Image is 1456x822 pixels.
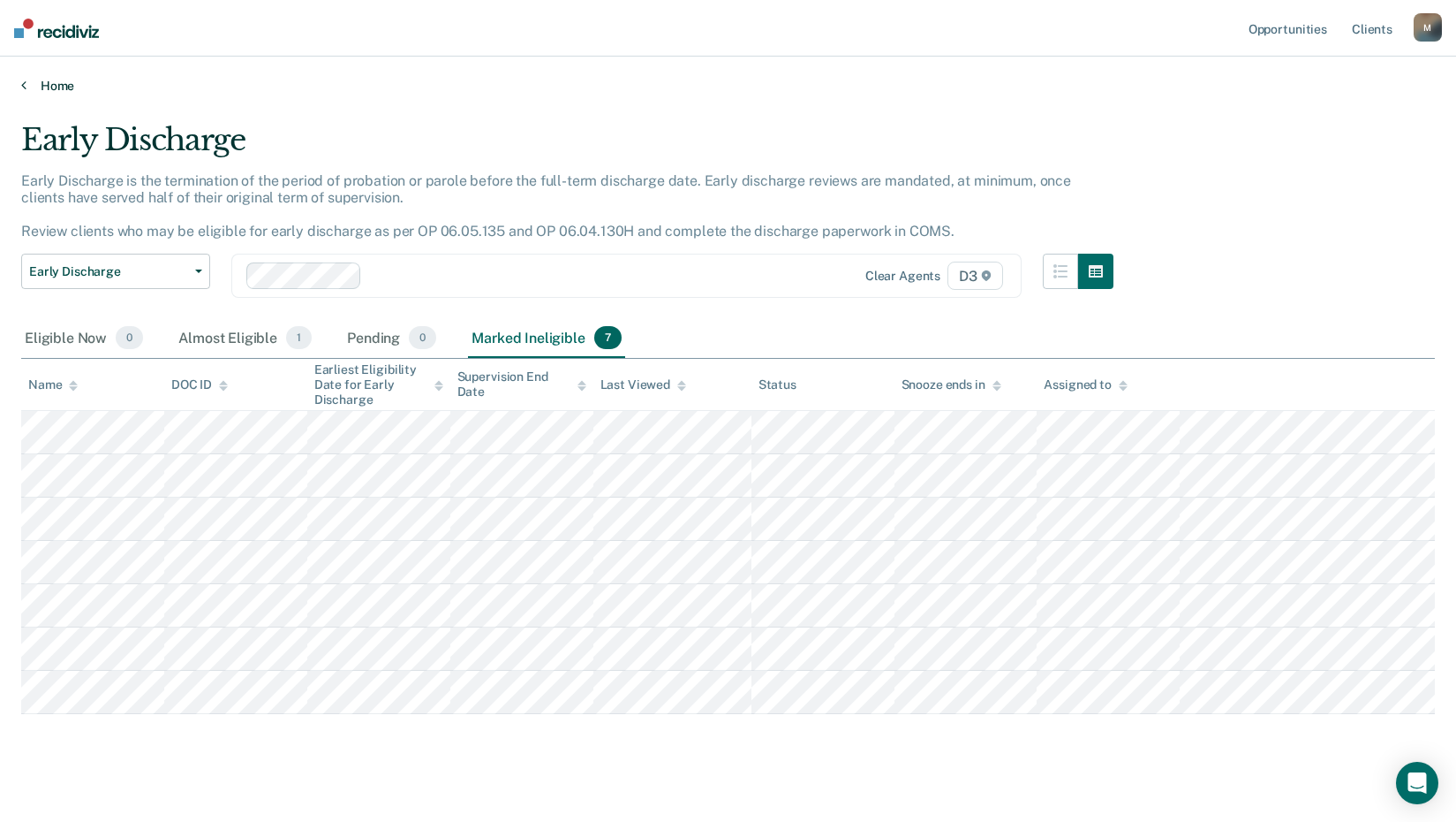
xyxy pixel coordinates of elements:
[409,326,436,349] span: 0
[21,254,210,289] button: Early Discharge
[29,264,188,279] span: Early Discharge
[594,326,622,349] span: 7
[1396,762,1438,804] div: Open Intercom Messenger
[1044,377,1127,392] div: Assigned to
[343,319,440,358] div: Pending0
[1414,13,1442,42] button: M
[758,377,796,392] div: Status
[21,319,147,358] div: Eligible Now0
[286,326,312,349] span: 1
[21,122,1113,172] div: Early Discharge
[947,262,1003,290] span: D3
[314,362,443,407] div: Earliest Eligibility Date for Early Discharge
[468,319,625,358] div: Marked Ineligible7
[171,377,228,392] div: DOC ID
[14,19,99,38] img: Recidiviz
[21,78,1435,94] a: Home
[600,377,686,392] div: Last Viewed
[175,319,315,358] div: Almost Eligible1
[21,172,1071,240] p: Early Discharge is the termination of the period of probation or parole before the full-term disc...
[116,326,143,349] span: 0
[457,369,586,400] div: Supervision End Date
[902,377,1001,392] div: Snooze ends in
[28,377,78,392] div: Name
[865,269,940,284] div: Clear agents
